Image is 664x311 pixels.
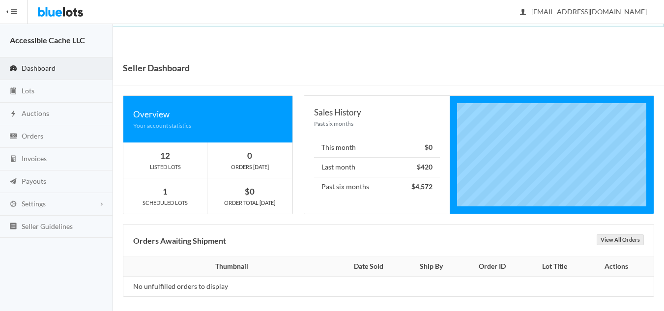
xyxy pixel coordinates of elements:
[123,163,207,171] div: LISTED LOTS
[123,198,207,207] div: SCHEDULED LOTS
[8,87,18,96] ion-icon: clipboard
[245,186,255,197] strong: $0
[8,64,18,74] ion-icon: speedometer
[334,257,403,277] th: Date Sold
[425,143,433,151] strong: $0
[22,222,73,230] span: Seller Guidelines
[518,8,528,17] ion-icon: person
[417,163,433,171] strong: $420
[163,186,168,197] strong: 1
[314,119,440,128] div: Past six months
[22,86,34,95] span: Lots
[10,35,85,45] strong: Accessible Cache LLC
[314,157,440,177] li: Last month
[123,60,190,75] h1: Seller Dashboard
[585,257,654,277] th: Actions
[8,132,18,141] ion-icon: cash
[460,257,524,277] th: Order ID
[133,108,283,121] div: Overview
[8,110,18,119] ion-icon: flash
[208,163,292,171] div: ORDERS [DATE]
[8,155,18,164] ion-icon: calculator
[314,177,440,197] li: Past six months
[520,7,647,16] span: [EMAIL_ADDRESS][DOMAIN_NAME]
[524,257,585,277] th: Lot Title
[133,236,226,245] b: Orders Awaiting Shipment
[133,121,283,130] div: Your account statistics
[208,198,292,207] div: ORDER TOTAL [DATE]
[597,234,644,245] a: View All Orders
[8,177,18,187] ion-icon: paper plane
[403,257,460,277] th: Ship By
[123,257,334,277] th: Thumbnail
[8,200,18,209] ion-icon: cog
[123,277,334,296] td: No unfulfilled orders to display
[22,177,46,185] span: Payouts
[314,138,440,158] li: This month
[22,132,43,140] span: Orders
[160,150,170,161] strong: 12
[22,154,47,163] span: Invoices
[314,106,440,119] div: Sales History
[247,150,252,161] strong: 0
[22,199,46,208] span: Settings
[411,182,433,191] strong: $4,572
[22,109,49,117] span: Auctions
[22,64,56,72] span: Dashboard
[8,222,18,231] ion-icon: list box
